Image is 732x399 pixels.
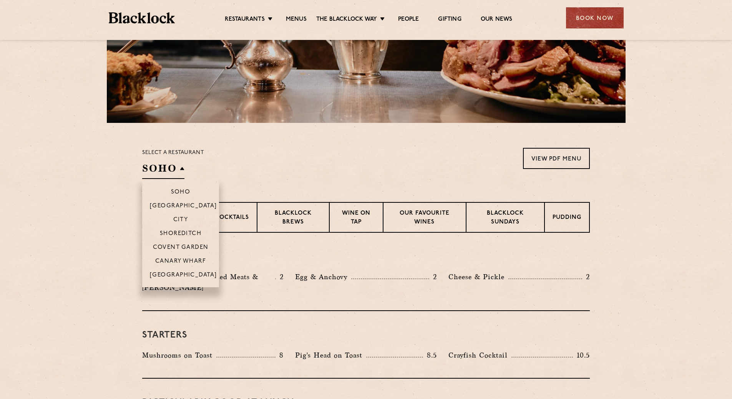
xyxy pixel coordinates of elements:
[173,217,188,224] p: City
[423,350,437,360] p: 8.5
[337,209,375,227] p: Wine on Tap
[142,148,204,158] p: Select a restaurant
[566,7,624,28] div: Book Now
[171,189,191,197] p: Soho
[160,230,202,238] p: Shoreditch
[573,350,590,360] p: 10.5
[481,16,513,24] a: Our News
[429,272,437,282] p: 2
[276,272,284,282] p: 2
[142,162,184,179] h2: SOHO
[523,148,590,169] a: View PDF Menu
[391,209,458,227] p: Our favourite wines
[150,203,217,210] p: [GEOGRAPHIC_DATA]
[438,16,461,24] a: Gifting
[225,16,265,24] a: Restaurants
[215,214,249,223] p: Cocktails
[398,16,419,24] a: People
[295,272,351,282] p: Egg & Anchovy
[153,244,209,252] p: Covent Garden
[316,16,377,24] a: The Blacklock Way
[276,350,284,360] p: 8
[265,209,321,227] p: Blacklock Brews
[109,12,175,23] img: BL_Textured_Logo-footer-cropped.svg
[150,272,217,280] p: [GEOGRAPHIC_DATA]
[582,272,590,282] p: 2
[448,350,511,361] p: Crayfish Cocktail
[142,330,590,340] h3: Starters
[553,214,581,223] p: Pudding
[286,16,307,24] a: Menus
[142,252,590,262] h3: Pre Chop Bites
[448,272,508,282] p: Cheese & Pickle
[295,350,366,361] p: Pig's Head on Toast
[155,258,206,266] p: Canary Wharf
[474,209,536,227] p: Blacklock Sundays
[142,350,216,361] p: Mushrooms on Toast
